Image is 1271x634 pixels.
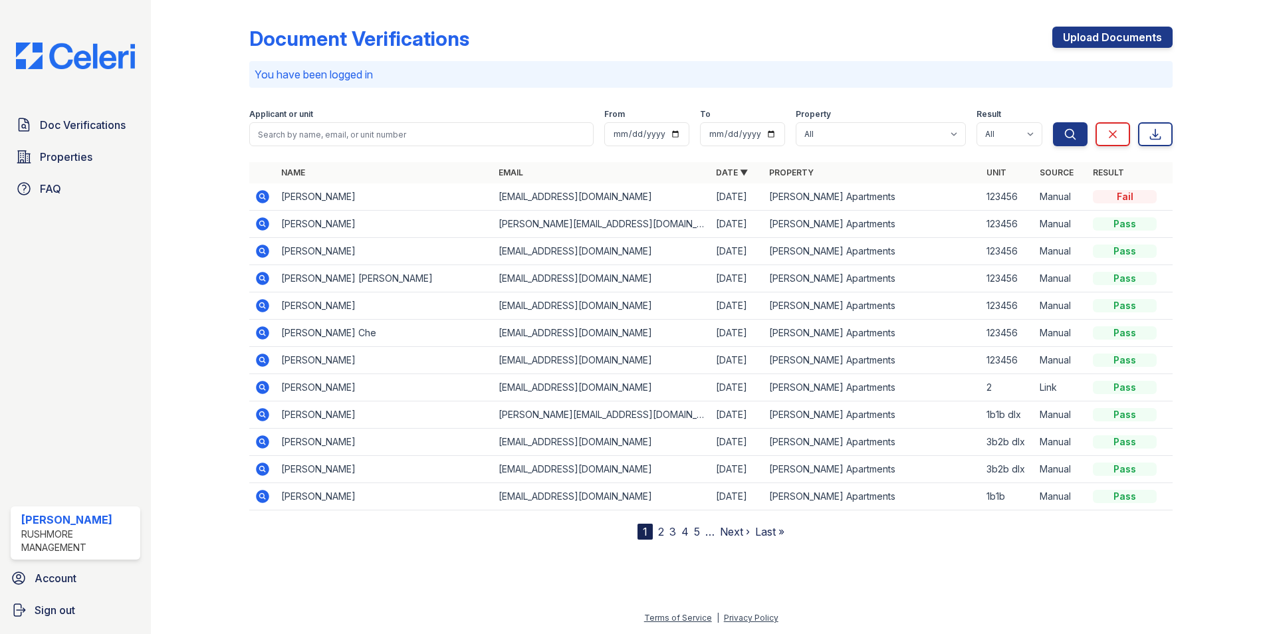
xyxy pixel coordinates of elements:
[681,525,689,538] a: 4
[700,109,711,120] label: To
[276,183,493,211] td: [PERSON_NAME]
[981,238,1034,265] td: 123456
[11,144,140,170] a: Properties
[764,238,981,265] td: [PERSON_NAME] Apartments
[764,320,981,347] td: [PERSON_NAME] Apartments
[981,292,1034,320] td: 123456
[764,429,981,456] td: [PERSON_NAME] Apartments
[1093,190,1157,203] div: Fail
[276,320,493,347] td: [PERSON_NAME] Che
[764,483,981,510] td: [PERSON_NAME] Apartments
[637,524,653,540] div: 1
[1034,211,1088,238] td: Manual
[711,429,764,456] td: [DATE]
[981,456,1034,483] td: 3b2b dlx
[1034,320,1088,347] td: Manual
[40,149,92,165] span: Properties
[981,211,1034,238] td: 123456
[1034,483,1088,510] td: Manual
[711,211,764,238] td: [DATE]
[977,109,1001,120] label: Result
[711,292,764,320] td: [DATE]
[644,613,712,623] a: Terms of Service
[720,525,750,538] a: Next ›
[694,525,700,538] a: 5
[1093,463,1157,476] div: Pass
[276,347,493,374] td: [PERSON_NAME]
[1093,354,1157,367] div: Pass
[493,292,711,320] td: [EMAIL_ADDRESS][DOMAIN_NAME]
[764,183,981,211] td: [PERSON_NAME] Apartments
[1093,272,1157,285] div: Pass
[11,175,140,202] a: FAQ
[717,613,719,623] div: |
[711,238,764,265] td: [DATE]
[1093,167,1124,177] a: Result
[493,429,711,456] td: [EMAIL_ADDRESS][DOMAIN_NAME]
[276,429,493,456] td: [PERSON_NAME]
[40,117,126,133] span: Doc Verifications
[1034,292,1088,320] td: Manual
[1034,347,1088,374] td: Manual
[276,483,493,510] td: [PERSON_NAME]
[764,401,981,429] td: [PERSON_NAME] Apartments
[255,66,1167,82] p: You have been logged in
[705,524,715,540] span: …
[1093,435,1157,449] div: Pass
[764,456,981,483] td: [PERSON_NAME] Apartments
[1034,374,1088,401] td: Link
[1093,326,1157,340] div: Pass
[21,512,135,528] div: [PERSON_NAME]
[249,27,469,51] div: Document Verifications
[493,456,711,483] td: [EMAIL_ADDRESS][DOMAIN_NAME]
[1093,299,1157,312] div: Pass
[1052,27,1173,48] a: Upload Documents
[764,374,981,401] td: [PERSON_NAME] Apartments
[711,456,764,483] td: [DATE]
[276,456,493,483] td: [PERSON_NAME]
[1093,490,1157,503] div: Pass
[249,122,594,146] input: Search by name, email, or unit number
[711,320,764,347] td: [DATE]
[21,528,135,554] div: Rushmore Management
[1034,429,1088,456] td: Manual
[1093,245,1157,258] div: Pass
[981,183,1034,211] td: 123456
[1040,167,1074,177] a: Source
[711,347,764,374] td: [DATE]
[493,347,711,374] td: [EMAIL_ADDRESS][DOMAIN_NAME]
[764,265,981,292] td: [PERSON_NAME] Apartments
[35,602,75,618] span: Sign out
[981,483,1034,510] td: 1b1b
[986,167,1006,177] a: Unit
[11,112,140,138] a: Doc Verifications
[716,167,748,177] a: Date ▼
[1093,381,1157,394] div: Pass
[1034,183,1088,211] td: Manual
[981,265,1034,292] td: 123456
[711,483,764,510] td: [DATE]
[5,43,146,69] img: CE_Logo_Blue-a8612792a0a2168367f1c8372b55b34899dd931a85d93a1a3d3e32e68fde9ad4.png
[493,483,711,510] td: [EMAIL_ADDRESS][DOMAIN_NAME]
[1034,238,1088,265] td: Manual
[764,292,981,320] td: [PERSON_NAME] Apartments
[493,238,711,265] td: [EMAIL_ADDRESS][DOMAIN_NAME]
[493,211,711,238] td: [PERSON_NAME][EMAIL_ADDRESS][DOMAIN_NAME]
[5,597,146,623] a: Sign out
[493,265,711,292] td: [EMAIL_ADDRESS][DOMAIN_NAME]
[711,401,764,429] td: [DATE]
[604,109,625,120] label: From
[981,347,1034,374] td: 123456
[796,109,831,120] label: Property
[981,401,1034,429] td: 1b1b dlx
[711,183,764,211] td: [DATE]
[276,211,493,238] td: [PERSON_NAME]
[40,181,61,197] span: FAQ
[711,265,764,292] td: [DATE]
[1034,456,1088,483] td: Manual
[764,347,981,374] td: [PERSON_NAME] Apartments
[493,401,711,429] td: [PERSON_NAME][EMAIL_ADDRESS][DOMAIN_NAME]
[981,320,1034,347] td: 123456
[769,167,814,177] a: Property
[1093,408,1157,421] div: Pass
